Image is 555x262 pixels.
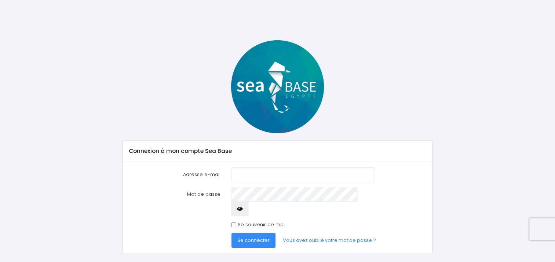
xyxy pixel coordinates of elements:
div: Connexion à mon compte Sea Base [123,141,432,161]
span: Se connecter [237,237,270,244]
label: Se souvenir de moi [238,221,285,228]
a: Vous avez oublié votre mot de passe ? [277,233,382,248]
label: Adresse e-mail [123,167,226,182]
button: Se connecter [231,233,275,248]
label: Mot de passe [123,187,226,217]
